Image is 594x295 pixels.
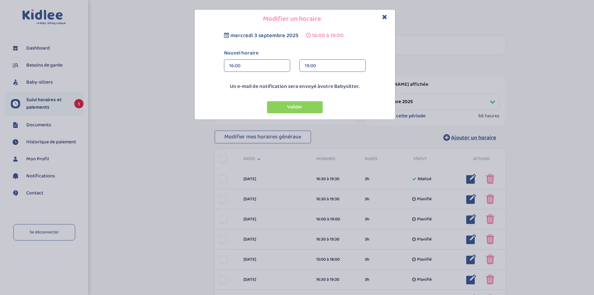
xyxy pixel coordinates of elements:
[320,82,359,91] span: votre Babysitter.
[382,14,387,21] button: Close
[230,31,299,40] span: mercredi 3 septembre 2025
[267,101,323,113] button: Valider
[196,83,394,91] p: Un e-mail de notification sera envoyé à
[312,31,344,40] span: 16:00 à 19:00
[305,60,360,72] div: 19:00
[229,60,285,72] div: 16:00
[199,14,390,24] h4: Modifier un horaire
[219,49,370,57] label: Nouvel horaire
